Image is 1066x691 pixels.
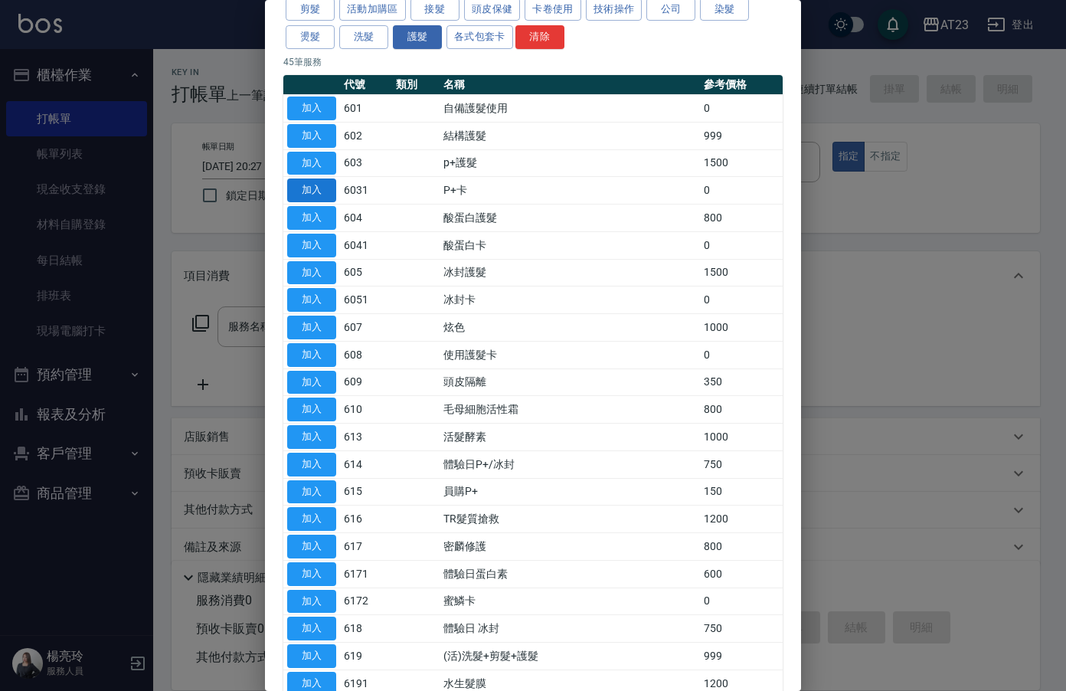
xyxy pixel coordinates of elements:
td: 活髮酵素 [440,424,700,451]
td: 0 [700,177,783,205]
td: 800 [700,533,783,561]
td: 616 [340,506,392,533]
td: 613 [340,424,392,451]
button: 燙髮 [286,25,335,49]
td: 體驗日P+/冰封 [440,450,700,478]
td: 冰封護髮 [440,259,700,287]
td: 6051 [340,287,392,314]
button: 加入 [287,535,336,558]
button: 加入 [287,507,336,531]
th: 參考價格 [700,75,783,95]
td: P+卡 [440,177,700,205]
td: 605 [340,259,392,287]
td: 6171 [340,560,392,588]
td: 蜜鱗卡 [440,588,700,615]
button: 加入 [287,316,336,339]
td: 615 [340,478,392,506]
td: 601 [340,95,392,123]
td: 體驗日 冰封 [440,615,700,643]
button: 加入 [287,453,336,476]
td: 603 [340,149,392,177]
button: 加入 [287,425,336,449]
td: 0 [700,287,783,314]
td: 1200 [700,506,783,533]
td: 618 [340,615,392,643]
td: 604 [340,205,392,232]
button: 加入 [287,97,336,120]
button: 加入 [287,644,336,668]
td: 6172 [340,588,392,615]
td: 員購P+ [440,478,700,506]
td: 冰封卡 [440,287,700,314]
button: 加入 [287,178,336,202]
button: 加入 [287,617,336,640]
td: 1000 [700,424,783,451]
td: 0 [700,588,783,615]
td: 617 [340,533,392,561]
td: 610 [340,396,392,424]
td: 602 [340,122,392,149]
td: 800 [700,205,783,232]
button: 加入 [287,480,336,504]
button: 加入 [287,288,336,312]
td: 1500 [700,259,783,287]
td: 炫色 [440,314,700,342]
td: 自備護髮使用 [440,95,700,123]
button: 加入 [287,124,336,148]
button: 加入 [287,590,336,614]
button: 加入 [287,206,336,230]
td: (活)洗髮+剪髮+護髮 [440,643,700,670]
th: 代號 [340,75,392,95]
td: 999 [700,643,783,670]
td: 頭皮隔離 [440,368,700,396]
td: 350 [700,368,783,396]
td: 結構護髮 [440,122,700,149]
button: 加入 [287,261,336,285]
td: TR髮質搶救 [440,506,700,533]
button: 加入 [287,398,336,421]
td: 密麟修護 [440,533,700,561]
th: 類別 [392,75,440,95]
button: 加入 [287,371,336,395]
td: 體驗日蛋白素 [440,560,700,588]
td: 毛母細胞活性霜 [440,396,700,424]
button: 加入 [287,343,336,367]
button: 加入 [287,152,336,175]
td: 750 [700,615,783,643]
button: 加入 [287,234,336,257]
td: 619 [340,643,392,670]
td: 使用護髮卡 [440,341,700,368]
th: 名稱 [440,75,700,95]
button: 各式包套卡 [446,25,513,49]
td: 607 [340,314,392,342]
td: 酸蛋白護髮 [440,205,700,232]
td: 614 [340,450,392,478]
td: 酸蛋白卡 [440,231,700,259]
p: 45 筆服務 [283,55,783,69]
td: 800 [700,396,783,424]
td: 600 [700,560,783,588]
button: 護髮 [393,25,442,49]
td: 608 [340,341,392,368]
button: 加入 [287,562,336,586]
td: 6031 [340,177,392,205]
td: 150 [700,478,783,506]
td: 0 [700,341,783,368]
td: 0 [700,95,783,123]
td: 750 [700,450,783,478]
td: 1000 [700,314,783,342]
td: 1500 [700,149,783,177]
td: 0 [700,231,783,259]
td: 999 [700,122,783,149]
button: 清除 [515,25,564,49]
td: 6041 [340,231,392,259]
td: p+護髮 [440,149,700,177]
button: 洗髮 [339,25,388,49]
td: 609 [340,368,392,396]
